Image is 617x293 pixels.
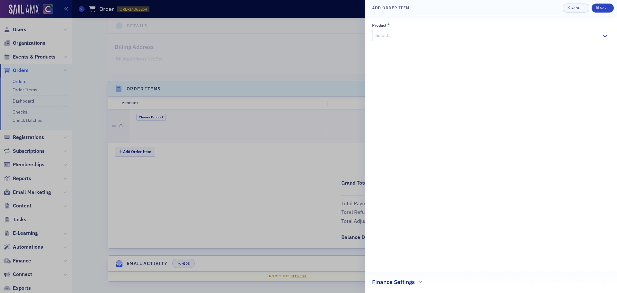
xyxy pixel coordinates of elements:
[372,5,409,11] h4: Add Order Item
[372,23,387,28] div: Product
[372,278,415,286] h2: Finance Settings
[571,6,584,10] div: Cancel
[600,6,609,10] div: Save
[563,4,589,13] button: Cancel
[592,4,614,13] button: Save
[387,23,390,27] abbr: This field is required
